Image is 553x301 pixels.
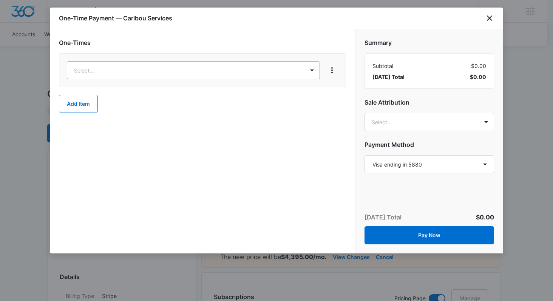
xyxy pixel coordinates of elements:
[485,14,494,23] button: close
[365,98,494,107] h2: Sale Attribution
[476,213,494,221] span: $0.00
[372,73,405,81] span: [DATE] Total
[372,62,393,70] span: Subtotal
[326,64,338,76] button: View More
[59,14,172,23] h1: One-Time Payment — Caribou Services
[59,38,346,47] h2: One-Times
[372,62,486,70] div: $0.00
[59,95,98,113] button: Add Item
[365,38,494,47] h2: Summary
[365,226,494,244] button: Pay Now
[470,73,486,81] span: $0.00
[365,213,402,222] p: [DATE] Total
[365,140,494,149] h2: Payment Method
